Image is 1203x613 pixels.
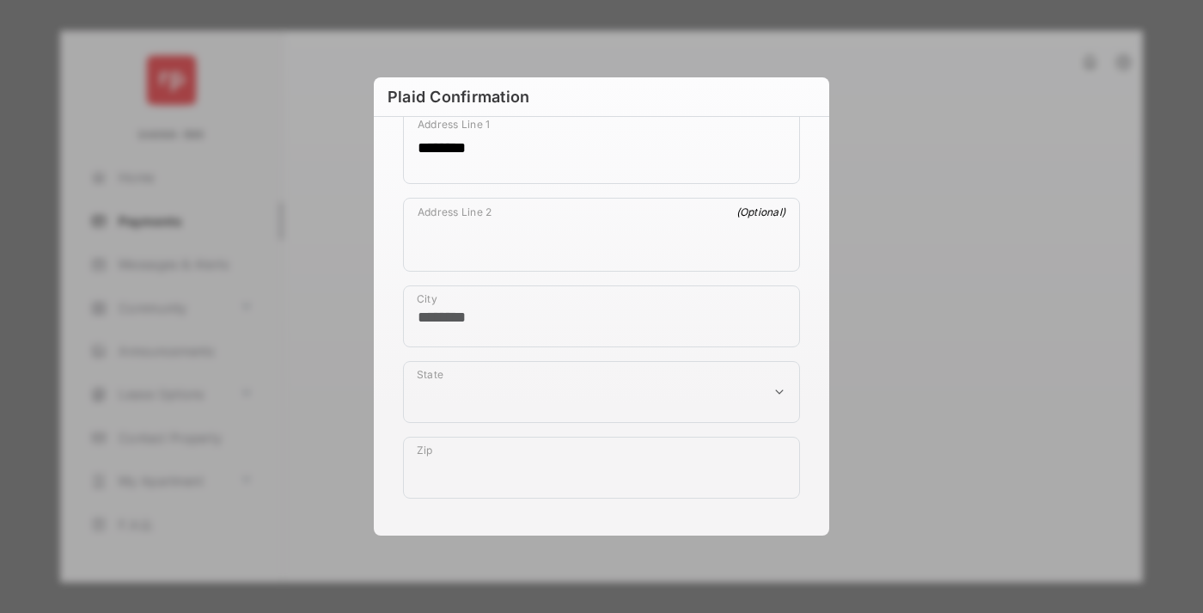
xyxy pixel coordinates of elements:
[403,110,800,184] div: payment_method_screening[postal_addresses][addressLine1]
[403,361,800,423] div: payment_method_screening[postal_addresses][administrativeArea]
[403,437,800,499] div: payment_method_screening[postal_addresses][postalCode]
[403,198,800,272] div: payment_method_screening[postal_addresses][addressLine2]
[374,77,829,117] h6: Plaid Confirmation
[403,285,800,347] div: payment_method_screening[postal_addresses][locality]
